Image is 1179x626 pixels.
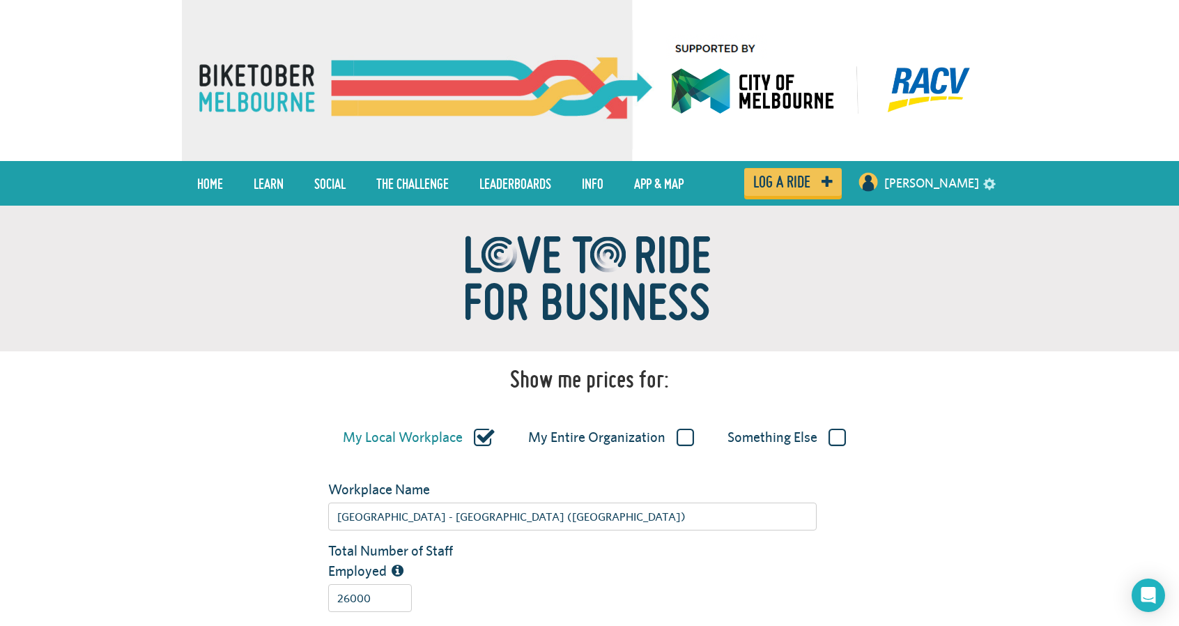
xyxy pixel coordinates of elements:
[343,429,495,447] label: My Local Workplace
[469,166,562,201] a: Leaderboards
[243,166,294,201] a: LEARN
[744,168,842,196] a: Log a ride
[983,176,996,190] a: settings drop down toggle
[624,166,694,201] a: App & Map
[187,166,233,201] a: Home
[528,429,694,447] label: My Entire Organization
[366,166,459,201] a: The Challenge
[727,429,846,447] label: Something Else
[392,564,403,578] i: The total number of people employed by this organization/workplace, including part time staff.
[510,365,669,393] h1: Show me prices for:
[857,171,879,193] img: User profile image
[753,176,810,188] span: Log a ride
[1132,579,1165,612] div: Open Intercom Messenger
[304,166,356,201] a: Social
[415,206,764,351] img: ltr_for_biz-e6001c5fe4d5a622ce57f6846a52a92b55b8f49da94d543b329e0189dcabf444.png
[318,541,488,581] label: Total Number of Staff Employed
[884,167,979,200] a: [PERSON_NAME]
[318,480,488,500] label: Workplace Name
[571,166,614,201] a: Info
